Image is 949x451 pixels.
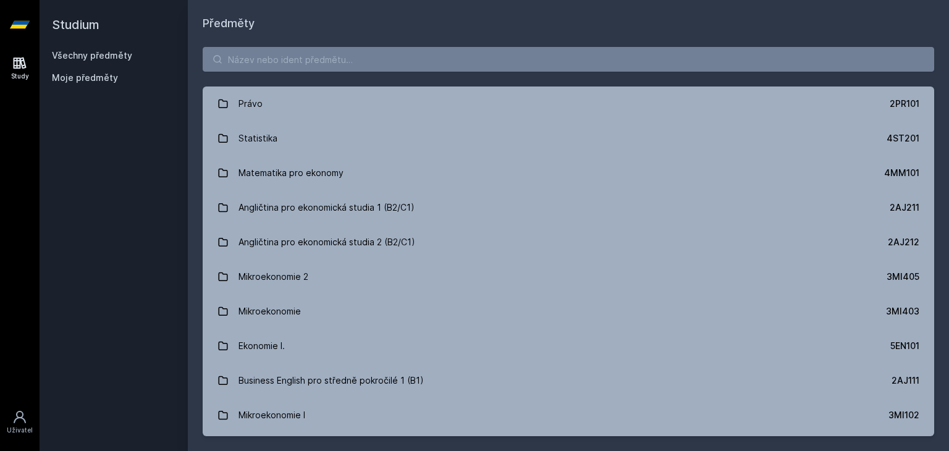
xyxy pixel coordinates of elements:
[890,201,919,214] div: 2AJ211
[203,294,934,329] a: Mikroekonomie 3MI403
[203,15,934,32] h1: Předměty
[203,47,934,72] input: Název nebo ident předmětu…
[887,271,919,283] div: 3MI405
[203,121,934,156] a: Statistika 4ST201
[238,334,285,358] div: Ekonomie I.
[203,398,934,432] a: Mikroekonomie I 3MI102
[238,230,415,255] div: Angličtina pro ekonomická studia 2 (B2/C1)
[203,225,934,259] a: Angličtina pro ekonomická studia 2 (B2/C1) 2AJ212
[2,49,37,87] a: Study
[11,72,29,81] div: Study
[890,340,919,352] div: 5EN101
[888,236,919,248] div: 2AJ212
[886,305,919,318] div: 3MI403
[238,126,277,151] div: Statistika
[238,299,301,324] div: Mikroekonomie
[2,403,37,441] a: Uživatel
[203,363,934,398] a: Business English pro středně pokročilé 1 (B1) 2AJ111
[888,409,919,421] div: 3MI102
[203,329,934,363] a: Ekonomie I. 5EN101
[887,132,919,145] div: 4ST201
[238,264,308,289] div: Mikroekonomie 2
[7,426,33,435] div: Uživatel
[203,86,934,121] a: Právo 2PR101
[238,195,415,220] div: Angličtina pro ekonomická studia 1 (B2/C1)
[238,368,424,393] div: Business English pro středně pokročilé 1 (B1)
[238,161,344,185] div: Matematika pro ekonomy
[238,91,263,116] div: Právo
[892,374,919,387] div: 2AJ111
[203,190,934,225] a: Angličtina pro ekonomická studia 1 (B2/C1) 2AJ211
[238,403,305,428] div: Mikroekonomie I
[52,72,118,84] span: Moje předměty
[884,167,919,179] div: 4MM101
[203,259,934,294] a: Mikroekonomie 2 3MI405
[203,156,934,190] a: Matematika pro ekonomy 4MM101
[52,50,132,61] a: Všechny předměty
[890,98,919,110] div: 2PR101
